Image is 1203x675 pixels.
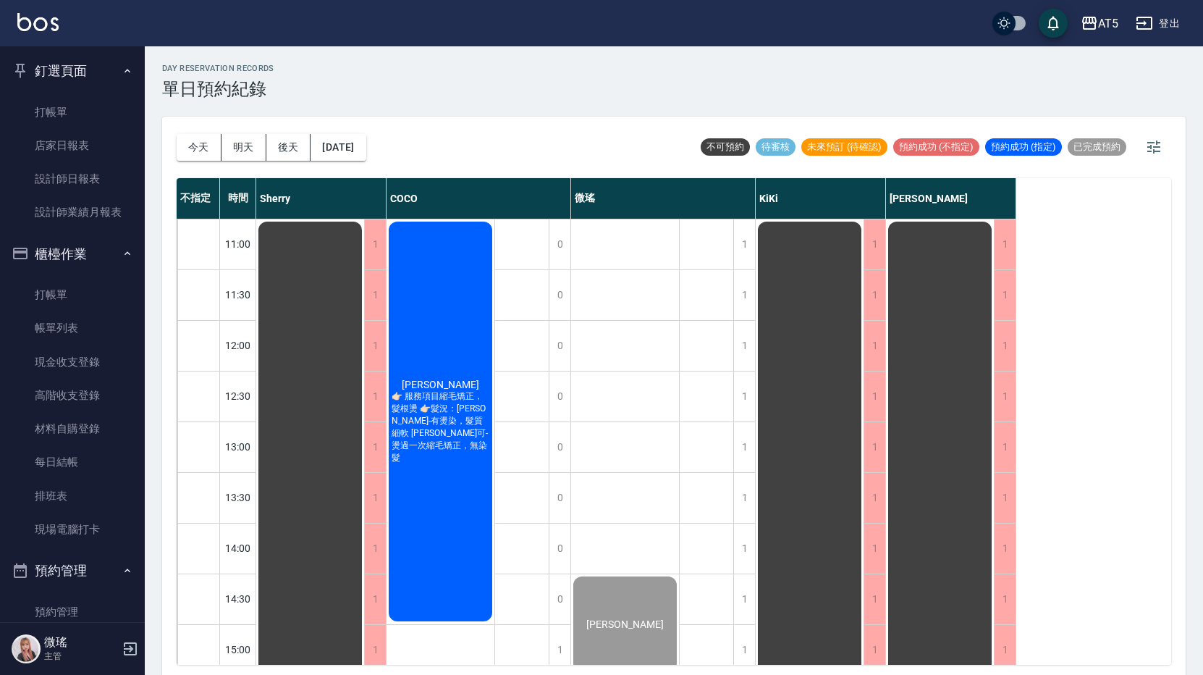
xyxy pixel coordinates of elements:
[1068,141,1126,154] span: 已完成預約
[864,219,885,269] div: 1
[6,445,139,479] a: 每日結帳
[6,129,139,162] a: 店家日報表
[220,178,256,219] div: 時間
[220,320,256,371] div: 12:00
[994,574,1016,624] div: 1
[1039,9,1068,38] button: save
[733,372,755,422] div: 1
[994,372,1016,422] div: 1
[6,513,139,546] a: 現場電腦打卡
[733,422,755,472] div: 1
[801,141,887,154] span: 未來預訂 (待確認)
[549,625,570,675] div: 1
[549,524,570,574] div: 0
[1075,9,1124,38] button: AT5
[220,422,256,472] div: 13:00
[6,379,139,412] a: 高階收支登錄
[733,219,755,269] div: 1
[6,595,139,629] a: 預約管理
[994,270,1016,320] div: 1
[864,574,885,624] div: 1
[733,270,755,320] div: 1
[571,178,756,219] div: 微瑤
[994,524,1016,574] div: 1
[266,134,311,161] button: 後天
[549,270,570,320] div: 0
[220,371,256,422] div: 12:30
[985,141,1062,154] span: 預約成功 (指定)
[864,422,885,472] div: 1
[733,625,755,675] div: 1
[256,178,387,219] div: Sherry
[994,473,1016,523] div: 1
[6,311,139,345] a: 帳單列表
[364,270,386,320] div: 1
[994,321,1016,371] div: 1
[994,422,1016,472] div: 1
[220,269,256,320] div: 11:30
[364,524,386,574] div: 1
[162,64,274,73] h2: day Reservation records
[221,134,266,161] button: 明天
[549,422,570,472] div: 0
[6,412,139,445] a: 材料自購登錄
[220,472,256,523] div: 13:30
[389,390,492,464] span: 👉🏻 服務項目縮毛矯正，髮根燙 👉🏻髮況：[PERSON_NAME]-有燙染，髮質細軟 [PERSON_NAME]可-燙過一次縮毛矯正，無染髮
[220,523,256,574] div: 14:00
[6,479,139,513] a: 排班表
[994,219,1016,269] div: 1
[756,178,886,219] div: KiKi
[6,52,139,90] button: 釘選頁面
[399,379,482,390] span: [PERSON_NAME]
[756,141,795,154] span: 待審核
[6,278,139,311] a: 打帳單
[6,162,139,196] a: 設計師日報表
[864,473,885,523] div: 1
[549,219,570,269] div: 0
[733,524,755,574] div: 1
[6,96,139,129] a: 打帳單
[6,235,139,273] button: 櫃檯作業
[162,79,274,99] h3: 單日預約紀錄
[864,372,885,422] div: 1
[864,625,885,675] div: 1
[364,422,386,472] div: 1
[387,178,571,219] div: COCO
[893,141,979,154] span: 預約成功 (不指定)
[733,473,755,523] div: 1
[549,473,570,523] div: 0
[864,524,885,574] div: 1
[864,270,885,320] div: 1
[177,134,221,161] button: 今天
[583,619,667,630] span: [PERSON_NAME]
[364,219,386,269] div: 1
[6,196,139,229] a: 設計師業績月報表
[864,321,885,371] div: 1
[733,321,755,371] div: 1
[364,625,386,675] div: 1
[220,219,256,269] div: 11:00
[12,634,41,663] img: Person
[1098,14,1118,33] div: AT5
[17,13,59,31] img: Logo
[220,574,256,624] div: 14:30
[701,141,750,154] span: 不可預約
[364,473,386,523] div: 1
[311,134,366,161] button: [DATE]
[177,178,220,219] div: 不指定
[364,574,386,624] div: 1
[44,650,118,663] p: 主管
[6,552,139,590] button: 預約管理
[220,624,256,675] div: 15:00
[994,625,1016,675] div: 1
[733,574,755,624] div: 1
[549,372,570,422] div: 0
[364,321,386,371] div: 1
[44,635,118,650] h5: 微瑤
[364,372,386,422] div: 1
[549,574,570,624] div: 0
[6,345,139,379] a: 現金收支登錄
[1130,10,1186,37] button: 登出
[549,321,570,371] div: 0
[886,178,1016,219] div: [PERSON_NAME]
